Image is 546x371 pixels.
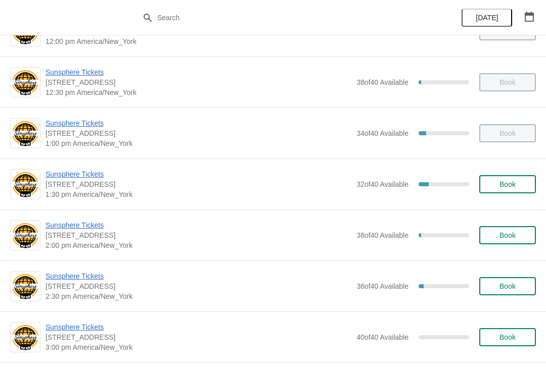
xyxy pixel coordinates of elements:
[356,333,408,341] span: 40 of 40 Available
[45,169,351,179] span: Sunsphere Tickets
[45,240,351,250] span: 2:00 pm America/New_York
[45,220,351,230] span: Sunsphere Tickets
[356,180,408,188] span: 32 of 40 Available
[11,69,40,96] img: Sunsphere Tickets | 810 Clinch Avenue, Knoxville, TN, USA | 12:30 pm America/New_York
[45,332,351,342] span: [STREET_ADDRESS]
[462,9,512,27] button: [DATE]
[356,231,408,239] span: 38 of 40 Available
[45,281,351,291] span: [STREET_ADDRESS]
[11,120,40,147] img: Sunsphere Tickets | 810 Clinch Avenue, Knoxville, TN, USA | 1:00 pm America/New_York
[45,189,351,199] span: 1:30 pm America/New_York
[356,129,408,137] span: 34 of 40 Available
[479,277,536,295] button: Book
[45,322,351,332] span: Sunsphere Tickets
[499,282,516,290] span: Book
[479,328,536,346] button: Book
[45,138,351,148] span: 1:00 pm America/New_York
[499,231,516,239] span: Book
[45,291,351,301] span: 2:30 pm America/New_York
[11,171,40,198] img: Sunsphere Tickets | 810 Clinch Avenue, Knoxville, TN, USA | 1:30 pm America/New_York
[45,230,351,240] span: [STREET_ADDRESS]
[476,14,498,22] span: [DATE]
[11,273,40,300] img: Sunsphere Tickets | 810 Clinch Avenue, Knoxville, TN, USA | 2:30 pm America/New_York
[45,271,351,281] span: Sunsphere Tickets
[45,67,351,77] span: Sunsphere Tickets
[356,78,408,86] span: 38 of 40 Available
[45,128,351,138] span: [STREET_ADDRESS]
[45,36,351,46] span: 12:00 pm America/New_York
[356,282,408,290] span: 36 of 40 Available
[45,179,351,189] span: [STREET_ADDRESS]
[45,118,351,128] span: Sunsphere Tickets
[45,87,351,97] span: 12:30 pm America/New_York
[479,226,536,244] button: Book
[11,324,40,351] img: Sunsphere Tickets | 810 Clinch Avenue, Knoxville, TN, USA | 3:00 pm America/New_York
[499,333,516,341] span: Book
[499,180,516,188] span: Book
[11,222,40,249] img: Sunsphere Tickets | 810 Clinch Avenue, Knoxville, TN, USA | 2:00 pm America/New_York
[45,77,351,87] span: [STREET_ADDRESS]
[157,9,409,27] input: Search
[45,342,351,352] span: 3:00 pm America/New_York
[479,175,536,193] button: Book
